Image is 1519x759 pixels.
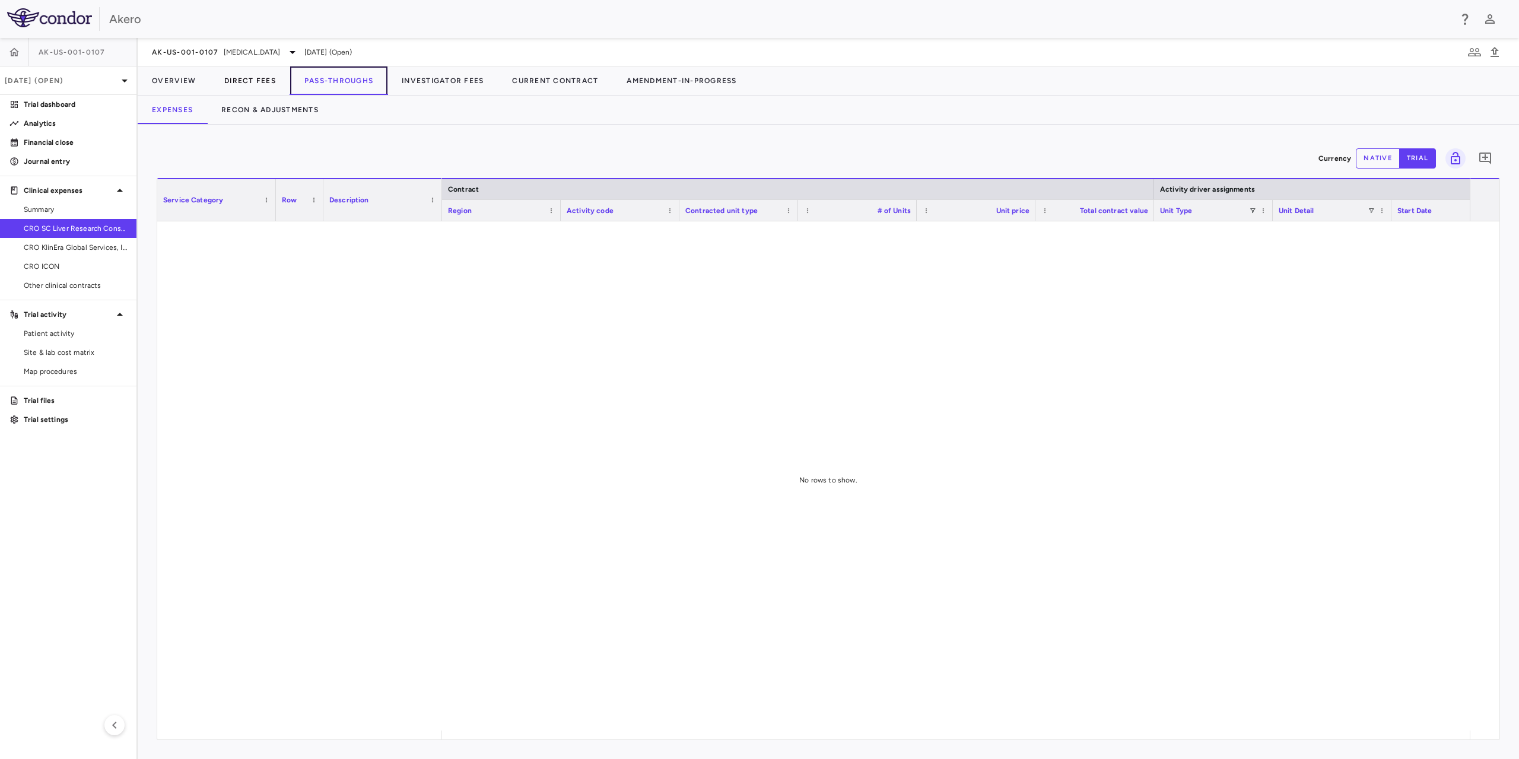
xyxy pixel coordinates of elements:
[5,75,117,86] p: [DATE] (Open)
[1318,153,1351,164] p: Currency
[304,47,352,58] span: [DATE] (Open)
[685,207,758,215] span: Contracted unit type
[24,328,127,339] span: Patient activity
[109,10,1450,28] div: Akero
[24,223,127,234] span: CRO SC Liver Research Consortium LLC
[1441,148,1466,169] span: You do not have permission to lock or unlock grids
[1478,151,1492,166] svg: Add comment
[24,242,127,253] span: CRO KlinEra Global Services, Inc.
[24,204,127,215] span: Summary
[24,185,113,196] p: Clinical expenses
[224,47,281,58] span: [MEDICAL_DATA]
[1356,148,1400,169] button: native
[1397,207,1432,215] span: Start Date
[24,156,127,167] p: Journal entry
[387,66,498,95] button: Investigator Fees
[24,347,127,358] span: Site & lab cost matrix
[24,395,127,406] p: Trial files
[210,66,290,95] button: Direct Fees
[448,185,479,193] span: Contract
[39,47,106,57] span: AK-US-001-0107
[24,118,127,129] p: Analytics
[1160,185,1255,193] span: Activity driver assignments
[282,196,297,204] span: Row
[152,47,219,57] span: AK-US-001-0107
[7,8,92,27] img: logo-full-SnFGN8VE.png
[207,96,333,124] button: Recon & Adjustments
[24,366,127,377] span: Map procedures
[1080,207,1148,215] span: Total contract value
[1475,148,1495,169] button: Add comment
[498,66,612,95] button: Current Contract
[24,414,127,425] p: Trial settings
[163,196,223,204] span: Service Category
[1399,148,1436,169] button: trial
[24,261,127,272] span: CRO ICON
[612,66,751,95] button: Amendment-In-Progress
[290,66,387,95] button: Pass-Throughs
[1160,207,1192,215] span: Unit Type
[996,207,1030,215] span: Unit price
[567,207,614,215] span: Activity code
[138,66,210,95] button: Overview
[138,96,207,124] button: Expenses
[24,99,127,110] p: Trial dashboard
[448,207,472,215] span: Region
[24,280,127,291] span: Other clinical contracts
[878,207,911,215] span: # of Units
[24,309,113,320] p: Trial activity
[24,137,127,148] p: Financial close
[329,196,369,204] span: Description
[1279,207,1314,215] span: Unit Detail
